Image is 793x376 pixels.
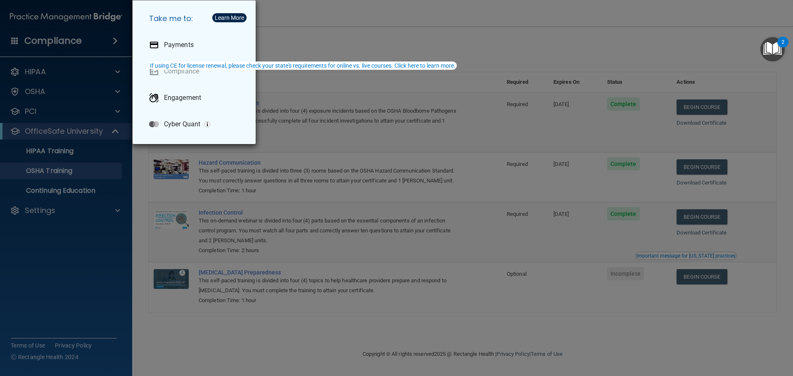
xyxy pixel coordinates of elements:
[164,120,200,128] p: Cyber Quant
[215,15,244,21] div: Learn More
[212,13,247,22] button: Learn More
[142,113,249,136] a: Cyber Quant
[142,33,249,57] a: Payments
[164,94,201,102] p: Engagement
[142,60,249,83] a: Compliance
[650,317,783,350] iframe: Drift Widget Chat Controller
[142,86,249,109] a: Engagement
[149,61,457,70] button: If using CE for license renewal, please check your state's requirements for online vs. live cours...
[760,37,785,61] button: Open Resource Center, 2 new notifications
[781,42,784,53] div: 2
[142,7,249,30] h5: Take me to:
[164,41,194,49] p: Payments
[150,63,456,69] div: If using CE for license renewal, please check your state's requirements for online vs. live cours...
